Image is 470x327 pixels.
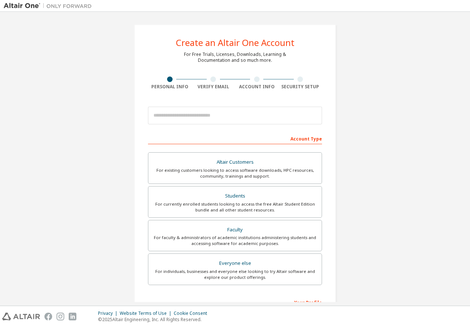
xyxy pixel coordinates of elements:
div: Students [153,191,317,201]
div: Privacy [98,310,120,316]
div: Create an Altair One Account [176,38,294,47]
img: linkedin.svg [69,313,76,320]
div: Security Setup [279,84,322,90]
div: For faculty & administrators of academic institutions administering students and accessing softwa... [153,235,317,246]
div: For existing customers looking to access software downloads, HPC resources, community, trainings ... [153,167,317,179]
div: Altair Customers [153,157,317,167]
img: facebook.svg [44,313,52,320]
p: © 2025 Altair Engineering, Inc. All Rights Reserved. [98,316,211,323]
div: For currently enrolled students looking to access the free Altair Student Edition bundle and all ... [153,201,317,213]
div: Account Type [148,132,322,144]
div: Personal Info [148,84,192,90]
img: Altair One [4,2,95,10]
div: Cookie Consent [174,310,211,316]
div: Faculty [153,225,317,235]
div: Verify Email [192,84,235,90]
img: altair_logo.svg [2,313,40,320]
div: Website Terms of Use [120,310,174,316]
div: Everyone else [153,258,317,269]
div: For individuals, businesses and everyone else looking to try Altair software and explore our prod... [153,269,317,280]
div: Account Info [235,84,279,90]
div: Your Profile [148,296,322,308]
img: instagram.svg [57,313,64,320]
div: For Free Trials, Licenses, Downloads, Learning & Documentation and so much more. [184,51,286,63]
